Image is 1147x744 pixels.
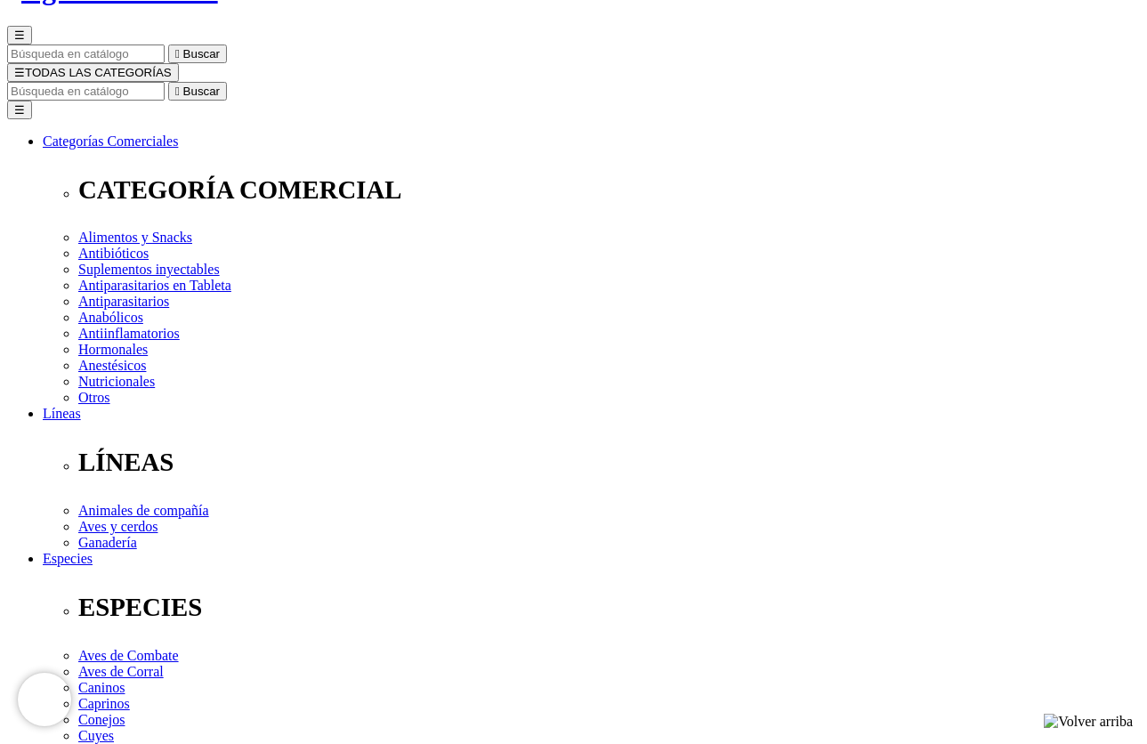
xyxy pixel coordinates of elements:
p: CATEGORÍA COMERCIAL [78,175,1140,205]
a: Cuyes [78,728,114,743]
span: ☰ [14,28,25,42]
a: Especies [43,551,93,566]
input: Buscar [7,44,165,63]
a: Antiparasitarios [78,294,169,309]
a: Suplementos inyectables [78,262,220,277]
iframe: Brevo live chat [18,673,71,726]
button: ☰ [7,101,32,119]
button: ☰TODAS LAS CATEGORÍAS [7,63,179,82]
a: Antibióticos [78,246,149,261]
button:  Buscar [168,82,227,101]
a: Hormonales [78,342,148,357]
a: Antiparasitarios en Tableta [78,278,231,293]
a: Alimentos y Snacks [78,230,192,245]
span: Buscar [183,85,220,98]
a: Anestésicos [78,358,146,373]
i:  [175,47,180,61]
input: Buscar [7,82,165,101]
a: Otros [78,390,110,405]
button: ☰ [7,26,32,44]
a: Caprinos [78,696,130,711]
a: Categorías Comerciales [43,133,178,149]
a: Nutricionales [78,374,155,389]
a: Caninos [78,680,125,695]
span: ☰ [14,66,25,79]
a: Aves y cerdos [78,519,158,534]
img: Volver arriba [1044,714,1133,730]
a: Líneas [43,406,81,421]
a: Animales de compañía [78,503,209,518]
a: Conejos [78,712,125,727]
i:  [175,85,180,98]
button:  Buscar [168,44,227,63]
p: ESPECIES [78,593,1140,622]
a: Antiinflamatorios [78,326,180,341]
span: Buscar [183,47,220,61]
a: Aves de Combate [78,648,179,663]
a: Ganadería [78,535,137,550]
a: Aves de Corral [78,664,164,679]
a: Anabólicos [78,310,143,325]
p: LÍNEAS [78,448,1140,477]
